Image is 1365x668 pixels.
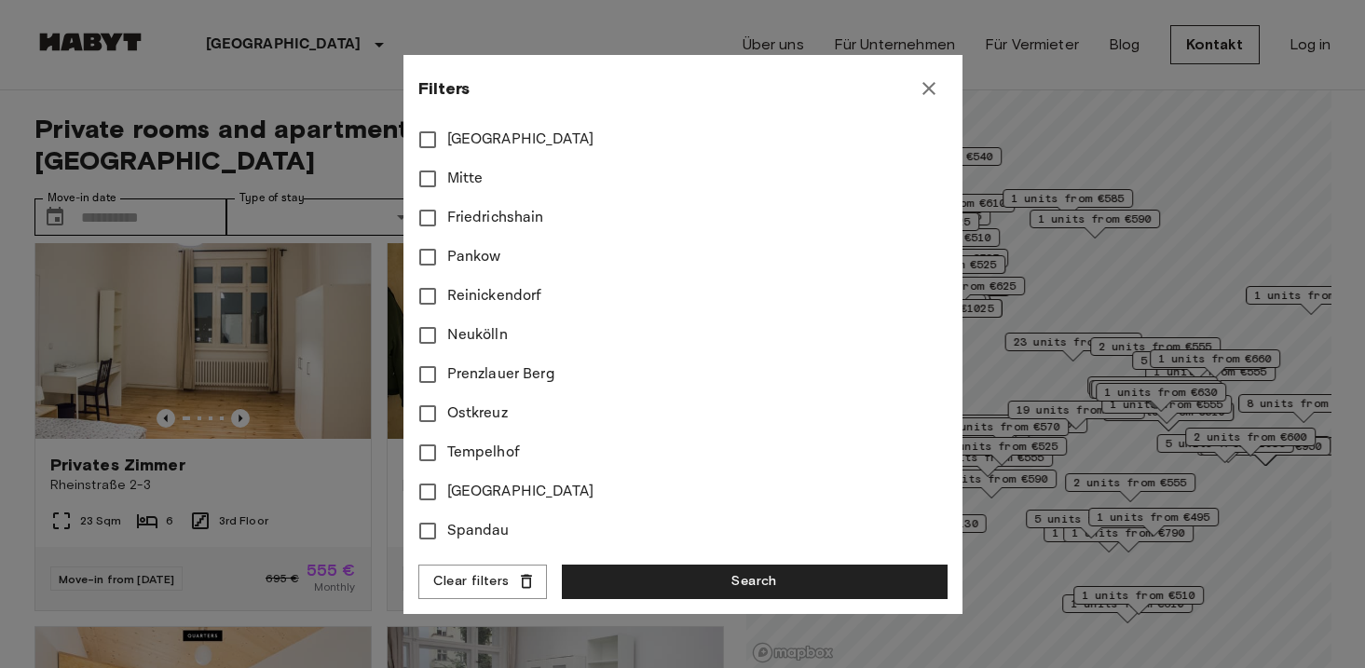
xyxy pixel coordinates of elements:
span: Tempelhof [447,442,520,464]
span: Ostkreuz [447,402,508,425]
button: Search [562,565,948,599]
span: [GEOGRAPHIC_DATA] [447,129,594,151]
span: Spandau [447,520,510,542]
span: Prenzlauer Berg [447,363,555,386]
span: Neukölln [447,324,508,347]
span: Pankow [447,246,501,268]
span: Reinickendorf [447,285,542,307]
span: Filters [418,77,471,100]
span: [GEOGRAPHIC_DATA] [447,481,594,503]
button: Clear filters [418,565,547,599]
span: Mitte [447,168,484,190]
span: Friedrichshain [447,207,544,229]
